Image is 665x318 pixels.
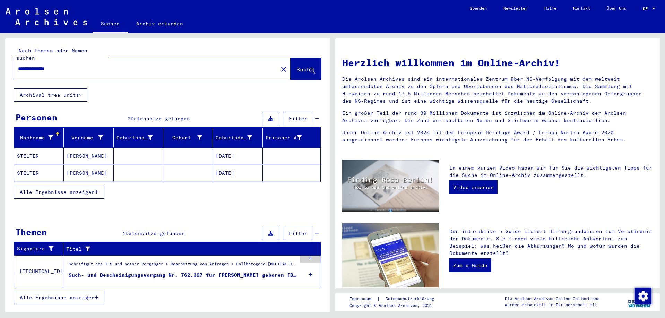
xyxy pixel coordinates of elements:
[14,88,87,102] button: Archival tree units
[213,165,262,181] mat-cell: [DATE]
[17,134,53,141] div: Nachname
[14,128,64,147] mat-header-cell: Nachname
[16,226,47,238] div: Themen
[64,148,113,164] mat-cell: [PERSON_NAME]
[14,186,104,199] button: Alle Ergebnisse anzeigen
[66,243,312,255] div: Titel
[643,6,650,11] span: DE
[16,48,87,61] mat-label: Nach Themen oder Namen suchen
[128,115,131,122] span: 2
[14,291,104,304] button: Alle Ergebnisse anzeigen
[289,230,308,237] span: Filter
[17,243,63,255] div: Signature
[349,295,442,302] div: |
[380,295,442,302] a: Datenschutzerklärung
[126,230,185,237] span: Datensätze gefunden
[266,134,302,141] div: Prisoner #
[64,165,113,181] mat-cell: [PERSON_NAME]
[213,128,262,147] mat-header-cell: Geburtsdatum
[20,294,95,301] span: Alle Ergebnisse anzeigen
[128,15,191,32] a: Archiv erkunden
[627,293,653,310] img: yv_logo.png
[122,230,126,237] span: 1
[449,258,491,272] a: Zum e-Guide
[289,115,308,122] span: Filter
[14,148,64,164] mat-cell: STELTER
[14,165,64,181] mat-cell: STELTER
[216,134,252,141] div: Geburtsdatum
[342,223,439,287] img: eguide.jpg
[69,261,296,270] div: Schriftgut des ITS und seiner Vorgänger > Bearbeitung von Anfragen > Fallbezogene [MEDICAL_DATA] ...
[20,189,95,195] span: Alle Ergebnisse anzeigen
[114,128,163,147] mat-header-cell: Geburtsname
[166,134,202,141] div: Geburt‏
[17,245,54,252] div: Signature
[283,112,313,125] button: Filter
[213,148,262,164] mat-cell: [DATE]
[342,76,653,105] p: Die Arolsen Archives sind ein internationales Zentrum über NS-Verfolgung mit dem weltweit umfasse...
[17,132,63,143] div: Nachname
[116,134,153,141] div: Geburtsname
[342,160,439,212] img: video.jpg
[291,58,321,80] button: Suche
[300,256,321,263] div: 6
[263,128,320,147] mat-header-cell: Prisoner #
[64,128,113,147] mat-header-cell: Vorname
[342,110,653,124] p: Ein großer Teil der rund 30 Millionen Dokumente ist inzwischen im Online-Archiv der Arolsen Archi...
[634,287,651,304] div: Zustimmung ändern
[6,8,87,25] img: Arolsen_neg.svg
[283,227,313,240] button: Filter
[66,246,304,253] div: Titel
[342,129,653,144] p: Unser Online-Archiv ist 2020 mit dem European Heritage Award / Europa Nostra Award 2020 ausgezeic...
[449,180,498,194] a: Video ansehen
[116,132,163,143] div: Geburtsname
[69,272,296,279] div: Such- und Bescheinigungsvorgang Nr. 762.397 für [PERSON_NAME] geboren [DEMOGRAPHIC_DATA]
[16,111,57,123] div: Personen
[449,164,653,179] p: In einem kurzen Video haben wir für Sie die wichtigsten Tipps für die Suche im Online-Archiv zusa...
[131,115,190,122] span: Datensätze gefunden
[163,128,213,147] mat-header-cell: Geburt‏
[277,62,291,76] button: Clear
[166,132,213,143] div: Geburt‏
[296,66,314,73] span: Suche
[67,134,103,141] div: Vorname
[67,132,113,143] div: Vorname
[342,55,653,70] h1: Herzlich willkommen im Online-Archiv!
[279,65,288,74] mat-icon: close
[349,295,377,302] a: Impressum
[349,302,442,309] p: Copyright © Arolsen Archives, 2021
[14,255,63,287] td: [TECHNICAL_ID]
[93,15,128,33] a: Suchen
[505,295,599,302] p: Die Arolsen Archives Online-Collections
[505,302,599,308] p: wurden entwickelt in Partnerschaft mit
[216,132,262,143] div: Geburtsdatum
[449,228,653,257] p: Der interaktive e-Guide liefert Hintergrundwissen zum Verständnis der Dokumente. Sie finden viele...
[635,288,651,304] img: Zustimmung ändern
[266,132,312,143] div: Prisoner #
